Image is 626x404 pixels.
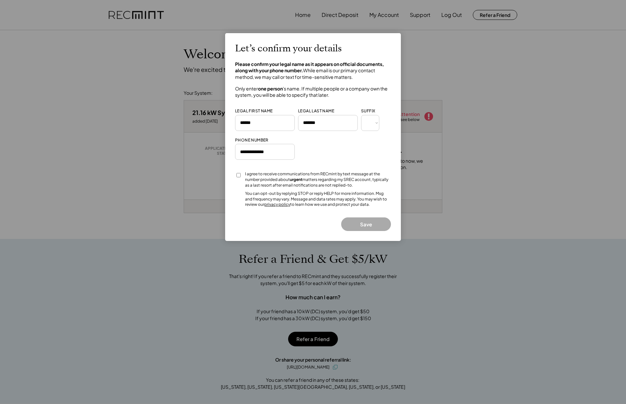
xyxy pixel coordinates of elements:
div: PHONE NUMBER [235,138,269,143]
strong: urgent [290,177,302,182]
h4: Only enter 's name. If multiple people or a company own the system, you will be able to specify t... [235,86,391,98]
a: privacy policy [264,202,290,207]
h4: While email is our primary contact method, we may call or text for time-sensitive matters. [235,61,391,81]
strong: Please confirm your legal name as it appears on official documents, along with your phone number. [235,61,385,74]
div: I agree to receive communications from RECmint by text message at the number provided about matte... [245,171,391,188]
div: LEGAL LAST NAME [298,108,334,114]
strong: one person [258,86,283,91]
div: SUFFIX [361,108,375,114]
div: You can opt-out by replying STOP or reply HELP for more information. Msg and frequency may vary. ... [245,191,391,207]
div: LEGAL FIRST NAME [235,108,273,114]
h2: Let’s confirm your details [235,43,342,54]
button: Save [341,217,391,231]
